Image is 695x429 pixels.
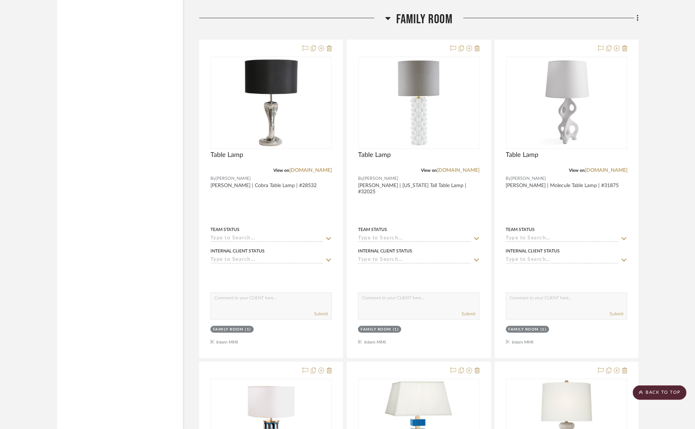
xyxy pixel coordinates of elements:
span: By [210,175,216,182]
a: [DOMAIN_NAME] [437,168,480,173]
span: Table Lamp [358,151,391,159]
div: Internal Client Status [358,248,412,254]
input: Type to Search… [210,235,323,242]
button: Submit [610,311,623,317]
div: (1) [245,327,252,332]
div: 0 [211,57,332,149]
input: Type to Search… [358,235,471,242]
div: (1) [393,327,399,332]
span: [PERSON_NAME] [216,175,251,182]
div: Family Room [509,327,539,332]
button: Submit [462,311,476,317]
a: [DOMAIN_NAME] [585,168,627,173]
input: Type to Search… [358,257,471,264]
span: By [358,175,363,182]
div: Internal Client Status [506,248,560,254]
span: By [506,175,511,182]
span: Table Lamp [506,151,539,159]
scroll-to-top-button: BACK TO TOP [633,385,687,400]
img: Table Lamp [226,57,317,148]
div: 0 [358,57,479,149]
input: Type to Search… [506,257,619,264]
button: Submit [314,311,328,317]
div: Family Room [361,327,391,332]
div: 0 [506,57,627,149]
span: Table Lamp [210,151,243,159]
div: Family Room [213,327,244,332]
span: View on [569,168,585,173]
input: Type to Search… [506,235,619,242]
a: [DOMAIN_NAME] [289,168,332,173]
div: (1) [541,327,547,332]
div: Internal Client Status [210,248,265,254]
div: Team Status [358,226,387,233]
span: Family Room [396,12,453,27]
span: [PERSON_NAME] [363,175,398,182]
img: Table Lamp [521,57,612,148]
input: Type to Search… [210,257,323,264]
div: Team Status [210,226,240,233]
img: Table Lamp [373,57,464,148]
span: View on [421,168,437,173]
span: View on [273,168,289,173]
div: Team Status [506,226,535,233]
span: [PERSON_NAME] [511,175,546,182]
